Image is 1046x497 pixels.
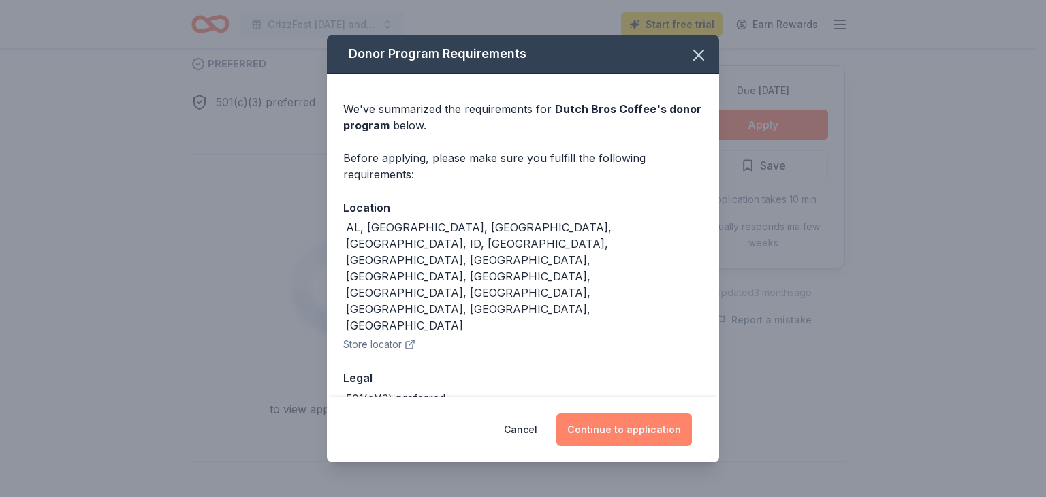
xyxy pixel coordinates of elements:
[343,199,703,217] div: Location
[327,35,719,74] div: Donor Program Requirements
[343,336,415,353] button: Store locator
[504,413,537,446] button: Cancel
[343,101,703,133] div: We've summarized the requirements for below.
[346,390,445,406] div: 501(c)(3) preferred
[346,219,703,334] div: AL, [GEOGRAPHIC_DATA], [GEOGRAPHIC_DATA], [GEOGRAPHIC_DATA], ID, [GEOGRAPHIC_DATA], [GEOGRAPHIC_D...
[556,413,692,446] button: Continue to application
[343,150,703,182] div: Before applying, please make sure you fulfill the following requirements:
[343,369,703,387] div: Legal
